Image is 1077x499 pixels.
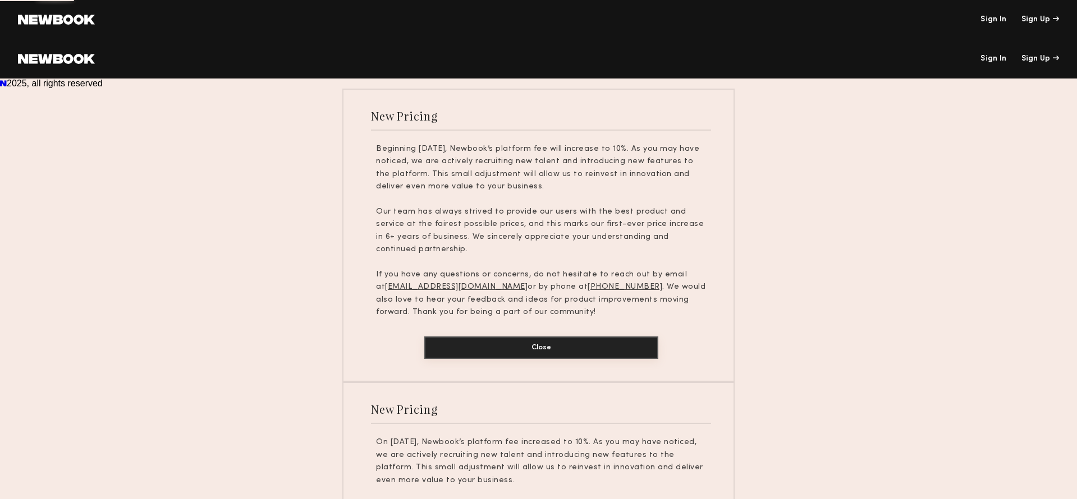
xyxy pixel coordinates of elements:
[980,55,1006,63] a: Sign In
[424,336,658,359] button: Close
[1021,16,1059,24] div: Sign Up
[385,283,528,290] u: [EMAIL_ADDRESS][DOMAIN_NAME]
[588,283,662,290] u: [PHONE_NUMBER]
[371,108,438,123] div: New Pricing
[980,16,1006,24] a: Sign In
[371,401,438,417] div: New Pricing
[1021,55,1059,63] div: Sign Up
[376,269,706,319] p: If you have any questions or concerns, do not hesitate to reach out by email at or by phone at . ...
[7,78,103,88] span: 2025, all rights reserved
[376,436,706,487] p: On [DATE], Newbook’s platform fee increased to 10%. As you may have noticed, we are actively recr...
[376,206,706,256] p: Our team has always strived to provide our users with the best product and service at the fairest...
[376,143,706,193] p: Beginning [DATE], Newbook’s platform fee will increase to 10%. As you may have noticed, we are ac...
